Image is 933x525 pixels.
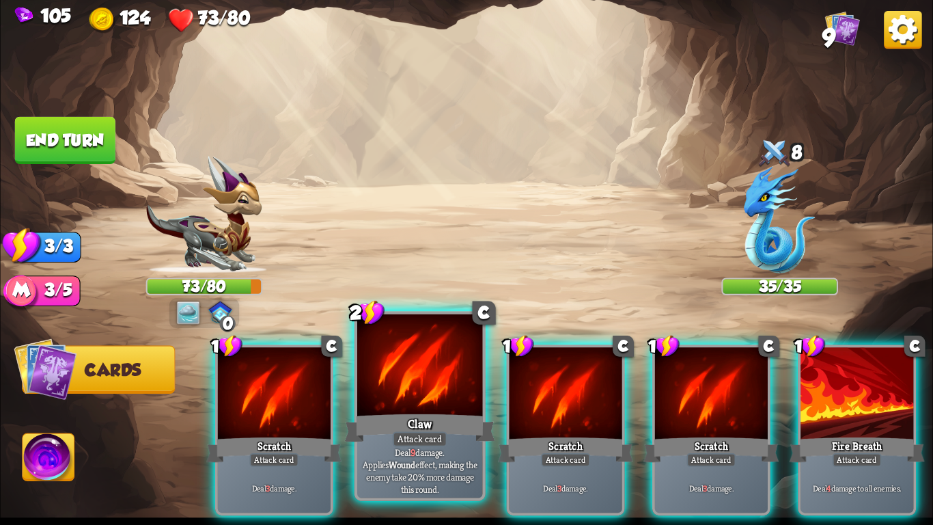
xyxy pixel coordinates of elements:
img: Mana_Points.png [3,275,40,311]
span: 73/80 [198,7,250,28]
div: Fire Breath [790,435,925,465]
div: Attack card [393,431,447,446]
img: Cards_Icon.png [825,11,860,46]
div: C [473,301,496,325]
b: 9 [410,446,415,458]
p: Deal damage. [512,483,619,494]
div: C [613,336,634,357]
div: View all the cards in your deck [825,11,860,50]
p: Deal damage to all enemies. [803,483,910,494]
div: Attack card [249,453,298,467]
div: 1 [648,334,680,358]
div: C [759,336,780,357]
div: 1 [794,334,826,358]
button: Cards [22,346,175,394]
img: Dark_Clouds.png [176,301,199,325]
span: 124 [120,7,150,28]
div: 73/80 [148,280,261,294]
img: Wind_Dragon.png [744,166,816,273]
button: End turn [15,117,115,164]
div: 8 [721,135,838,172]
p: Deal damage. Applies effect, making the enemy take 20% more damage this round. [361,446,479,496]
p: Deal damage. [221,483,328,494]
div: 3/5 [22,275,80,306]
b: Wound [389,458,415,470]
b: 4 [826,483,831,494]
div: Claw [345,412,495,445]
div: Scratch [643,435,779,465]
div: Attack card [686,453,736,467]
b: 3 [703,483,707,494]
div: 1 [503,334,534,358]
img: Ability_Icon.png [23,434,74,487]
div: 1 [211,334,242,358]
div: 35/35 [723,280,836,294]
div: Gems [15,5,72,26]
b: 3 [266,483,270,494]
img: Gem.png [15,7,33,25]
img: ChevalierSigil.png [208,301,232,324]
div: 0 [219,316,235,332]
img: Gold.png [89,7,115,33]
div: Scratch [498,435,633,465]
img: Stamina_Icon.png [3,227,42,265]
div: C [904,336,925,357]
div: Scratch [206,435,342,465]
span: 9 [822,24,835,53]
span: Cards [85,361,141,380]
div: Health [168,7,249,33]
div: Attack card [541,453,590,467]
div: Gold [89,7,150,33]
img: Options_Button.png [884,11,921,49]
div: C [322,336,343,357]
img: Cards_Icon.png [14,338,76,401]
p: Deal damage. [658,483,765,494]
img: Chevalier_Dragon.png [146,156,262,273]
b: 3 [557,483,561,494]
img: Heart.png [168,7,194,33]
div: 2 [350,299,385,325]
div: Attack card [833,453,882,467]
div: 3/3 [22,232,81,262]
